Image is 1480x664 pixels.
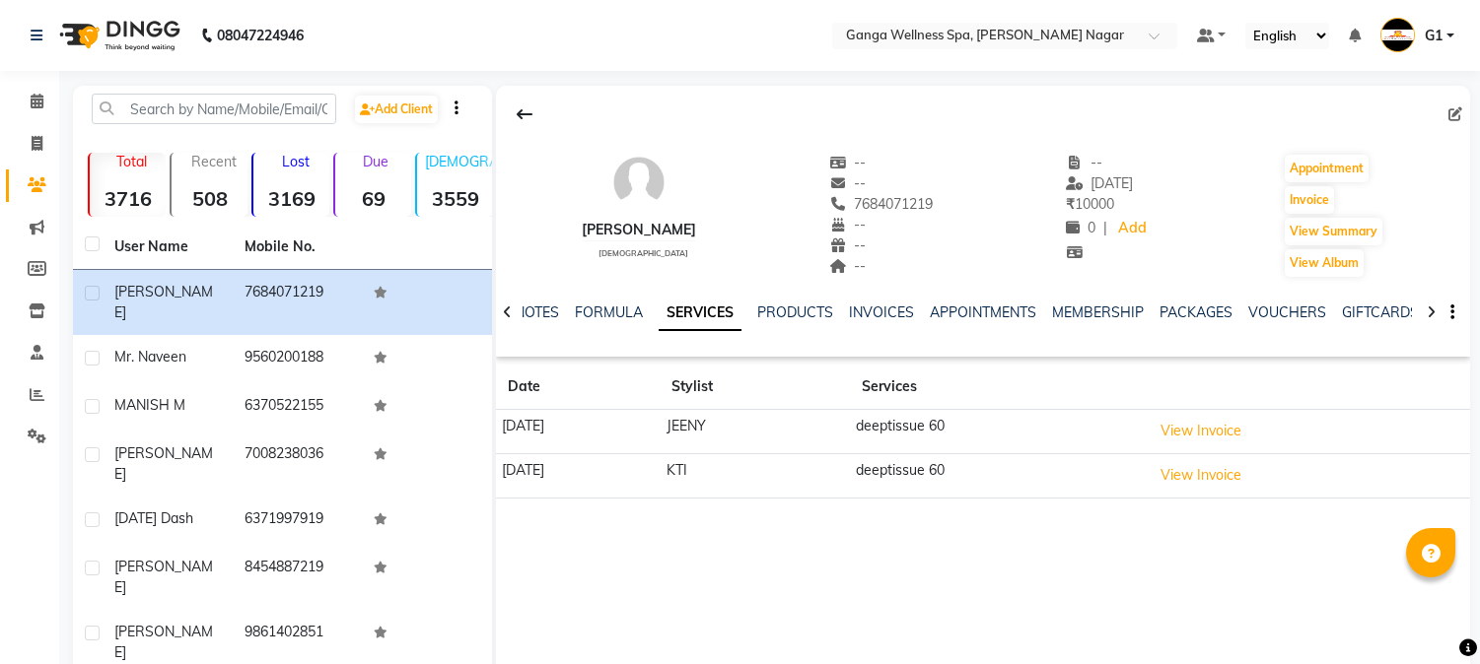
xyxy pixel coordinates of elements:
div: Back to Client [504,96,545,133]
iframe: chat widget [1397,585,1460,644]
strong: 3169 [253,186,329,211]
a: NOTES [515,303,559,321]
span: [DATE] dash [114,509,193,527]
a: SERVICES [659,296,741,331]
a: Add [1115,215,1150,242]
td: 6371997919 [233,497,363,545]
td: 9560200188 [233,335,363,383]
span: -- [829,174,867,192]
th: Services [850,365,1146,410]
span: -- [829,236,867,254]
span: [PERSON_NAME] [114,283,213,321]
img: avatar [609,153,669,212]
strong: 3559 [417,186,493,211]
th: Mobile No. [233,225,363,270]
span: | [1103,218,1107,238]
td: 8454887219 [233,545,363,610]
button: Appointment [1285,155,1369,182]
span: 10000 [1066,195,1114,213]
img: logo [50,8,185,63]
span: -- [829,257,867,275]
th: Stylist [660,365,850,410]
strong: 69 [335,186,411,211]
a: VOUCHERS [1248,303,1326,321]
button: Invoice [1285,186,1334,214]
span: -- [1066,154,1103,171]
a: GIFTCARDS [1342,303,1419,321]
td: deeptissue 60 [850,453,1146,498]
td: [DATE] [496,410,660,454]
td: 7008238036 [233,432,363,497]
span: MANISH M [114,396,185,414]
td: JEENY [660,410,850,454]
a: PRODUCTS [757,303,833,321]
strong: 508 [172,186,247,211]
strong: 3716 [90,186,166,211]
span: [PERSON_NAME] [114,623,213,661]
div: [PERSON_NAME] [582,220,696,240]
input: Search by Name/Mobile/Email/Code [92,94,336,124]
th: User Name [103,225,233,270]
p: Lost [261,153,329,170]
td: 6370522155 [233,383,363,432]
span: 7684071219 [829,195,934,213]
a: PACKAGES [1160,303,1233,321]
span: -- [829,216,867,233]
p: Due [339,153,411,170]
a: MEMBERSHIP [1052,303,1144,321]
span: [DATE] [1066,174,1134,192]
button: View Invoice [1152,460,1250,491]
span: Mr. Naveen [114,348,186,365]
td: 7684071219 [233,270,363,335]
span: [PERSON_NAME] [114,444,213,483]
span: -- [829,154,867,171]
b: 08047224946 [217,8,304,63]
button: View Invoice [1152,416,1250,446]
a: INVOICES [849,303,914,321]
span: G1 [1425,26,1443,46]
button: View Album [1285,249,1364,277]
a: APPOINTMENTS [930,303,1036,321]
p: [DEMOGRAPHIC_DATA] [425,153,493,170]
a: Add Client [355,96,438,123]
td: KTI [660,453,850,498]
span: ₹ [1066,195,1075,213]
img: G1 [1380,18,1415,52]
td: [DATE] [496,453,660,498]
button: View Summary [1285,218,1382,245]
p: Recent [179,153,247,170]
th: Date [496,365,660,410]
span: [DEMOGRAPHIC_DATA] [599,248,688,258]
p: Total [98,153,166,170]
a: FORMULA [575,303,643,321]
td: deeptissue 60 [850,410,1146,454]
span: [PERSON_NAME] [114,558,213,596]
span: 0 [1066,219,1095,236]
